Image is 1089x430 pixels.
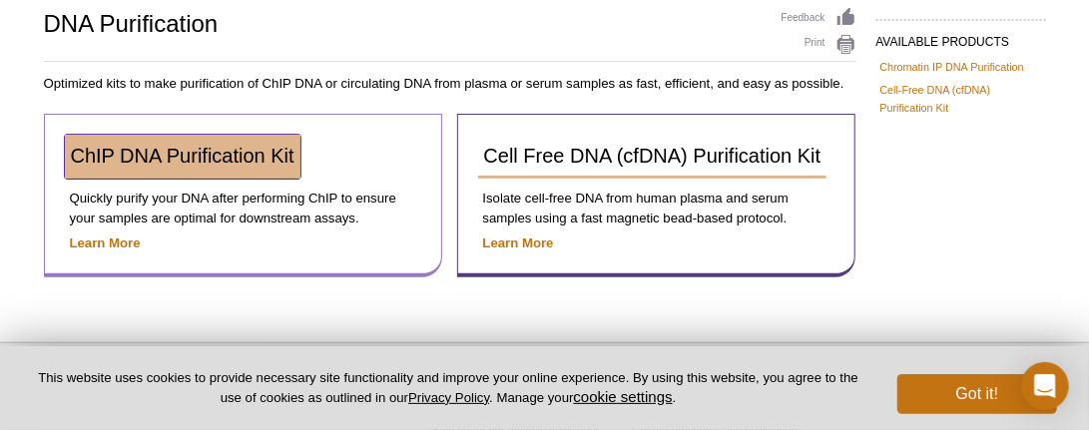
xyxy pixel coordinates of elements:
p: Quickly purify your DNA after performing ChIP to ensure your samples are optimal for downstream a... [65,189,421,228]
img: Active Motif, [34,343,264,424]
a: Cell Free DNA (cfDNA) Purification Kit [478,135,827,179]
a: Print [782,34,856,56]
p: Isolate cell-free DNA from human plasma and serum samples using a fast magnetic bead-based protocol. [478,189,834,228]
a: Chromatin IP DNA Purification [880,58,1024,76]
button: cookie settings [574,388,673,405]
a: Learn More [70,235,141,250]
h2: AVAILABLE PRODUCTS [876,19,1046,55]
a: Cell-Free DNA (cfDNA) Purification Kit [880,81,1042,117]
a: Feedback [782,7,856,29]
div: Open Intercom Messenger [1021,362,1069,410]
span: Cell Free DNA (cfDNA) Purification Kit [484,145,821,167]
p: Optimized kits to make purification of ChIP DNA or circulating DNA from plasma or serum samples a... [44,74,856,94]
span: ChIP DNA Purification Kit [71,145,294,167]
a: Privacy Policy [408,390,489,405]
h1: DNA Purification [44,7,762,37]
p: This website uses cookies to provide necessary site functionality and improve your online experie... [32,369,864,407]
button: Got it! [897,374,1057,414]
a: Learn More [483,235,554,250]
a: ChIP DNA Purification Kit [65,135,300,179]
